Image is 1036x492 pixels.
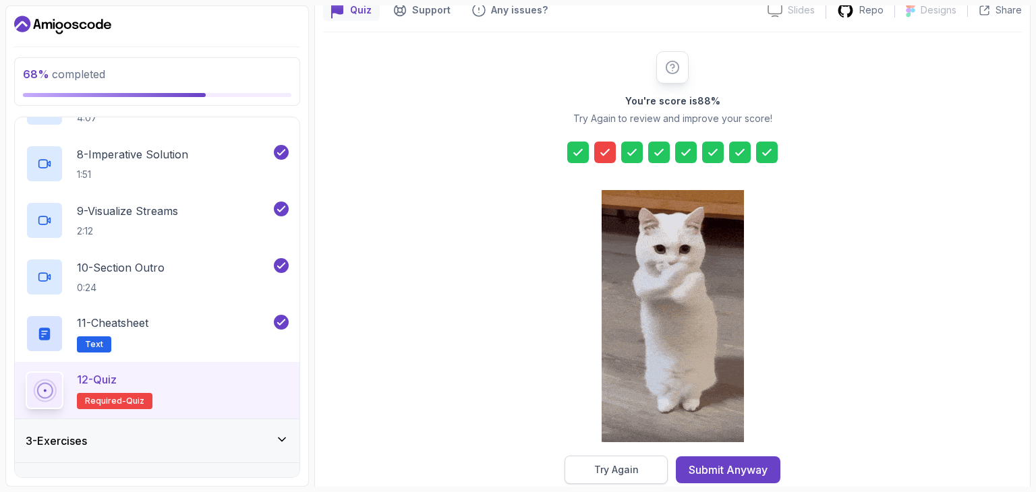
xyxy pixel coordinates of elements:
p: 9 - Visualize Streams [77,203,178,219]
p: Quiz [350,3,372,17]
button: Submit Anyway [676,456,780,483]
div: Try Again [594,463,639,476]
button: 12-QuizRequired-quiz [26,371,289,409]
span: Required- [85,396,126,406]
p: Any issues? [491,3,548,17]
p: 1:51 [77,168,188,181]
p: Slides [788,3,815,17]
p: Repo [859,3,884,17]
span: 68 % [23,67,49,81]
button: Share [967,3,1022,17]
a: Dashboard [14,14,111,36]
p: 2:12 [77,224,178,238]
h3: 3 - Exercises [26,433,87,449]
button: 11-CheatsheetText [26,315,289,352]
a: Repo [826,2,894,19]
p: Try Again to review and improve your score! [573,112,772,125]
p: 0:24 [77,281,165,295]
p: Designs [921,3,956,17]
p: 4:07 [77,111,192,125]
span: completed [23,67,105,81]
p: 10 - Section Outro [77,259,165,276]
span: Text [85,339,103,350]
button: 10-Section Outro0:24 [26,258,289,296]
p: Share [996,3,1022,17]
span: quiz [126,396,144,406]
h2: You're score is 88 % [625,94,720,108]
button: 9-Visualize Streams2:12 [26,202,289,239]
img: cool-cat [602,190,744,442]
button: 3-Exercises [15,419,299,462]
p: 8 - Imperative Solution [77,146,188,162]
p: Support [412,3,451,17]
p: 12 - Quiz [77,371,117,388]
div: Submit Anyway [689,462,768,478]
button: Try Again [565,456,668,484]
button: 8-Imperative Solution1:51 [26,145,289,183]
p: 11 - Cheatsheet [77,315,148,331]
